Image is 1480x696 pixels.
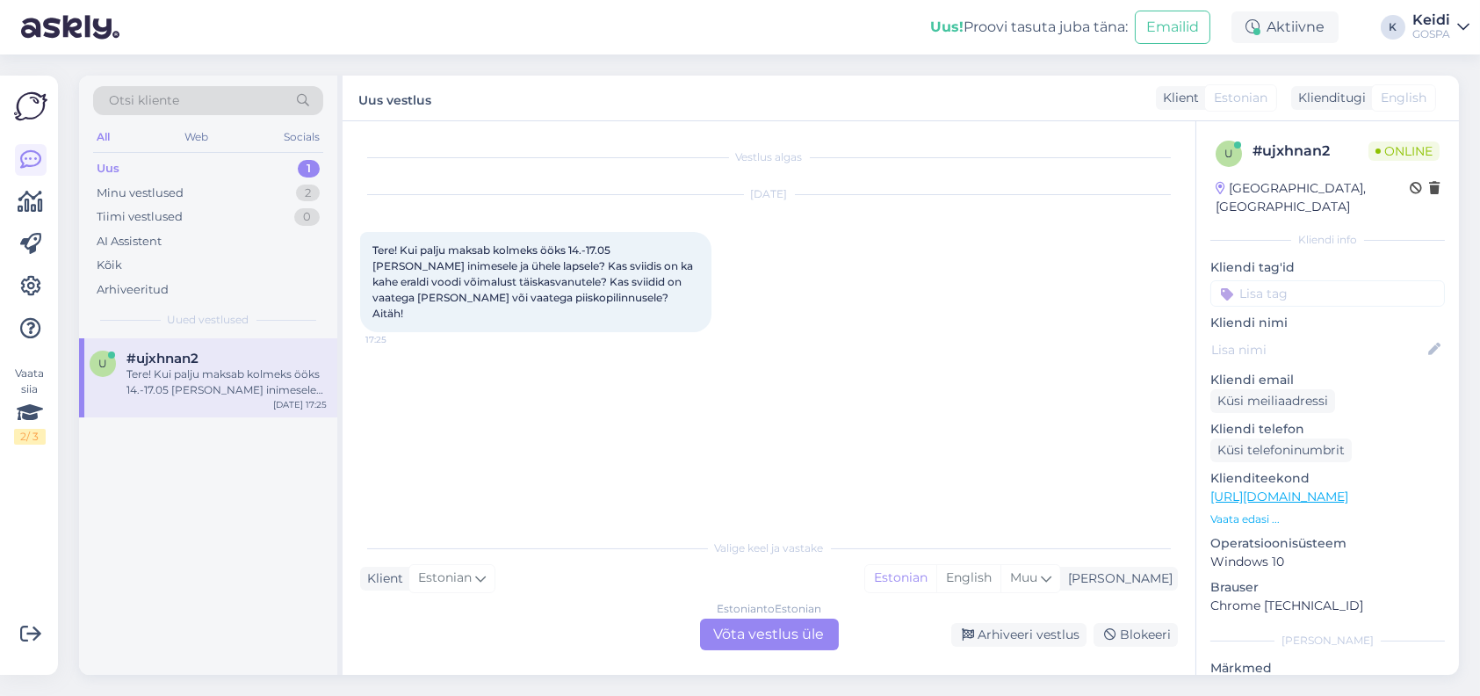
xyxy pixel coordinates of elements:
[14,366,46,445] div: Vaata siia
[418,569,472,588] span: Estonian
[700,619,839,650] div: Võta vestlus üle
[1412,13,1469,41] a: KeidiGOSPA
[717,601,821,617] div: Estonian to Estonian
[97,185,184,202] div: Minu vestlused
[14,90,47,123] img: Askly Logo
[1010,569,1037,585] span: Muu
[930,17,1128,38] div: Proovi tasuta juba täna:
[98,357,107,370] span: u
[93,126,113,149] div: All
[294,208,320,226] div: 0
[1381,89,1426,107] span: English
[1224,147,1233,160] span: u
[97,257,122,274] div: Kõik
[1210,389,1335,413] div: Küsi meiliaadressi
[97,160,119,178] div: Uus
[360,186,1178,202] div: [DATE]
[1231,11,1339,43] div: Aktiivne
[365,333,431,346] span: 17:25
[1210,597,1445,615] p: Chrome [TECHNICAL_ID]
[1216,179,1410,216] div: [GEOGRAPHIC_DATA], [GEOGRAPHIC_DATA]
[1135,11,1210,44] button: Emailid
[182,126,213,149] div: Web
[1210,578,1445,597] p: Brauser
[280,126,323,149] div: Socials
[1210,489,1348,504] a: [URL][DOMAIN_NAME]
[1368,141,1440,161] span: Online
[951,623,1087,647] div: Arhiveeri vestlus
[1412,13,1450,27] div: Keidi
[1210,534,1445,553] p: Operatsioonisüsteem
[1210,371,1445,389] p: Kliendi email
[1291,89,1366,107] div: Klienditugi
[1210,258,1445,277] p: Kliendi tag'id
[14,429,46,445] div: 2 / 3
[298,160,320,178] div: 1
[1210,633,1445,649] div: [PERSON_NAME]
[1211,340,1425,359] input: Lisa nimi
[1210,280,1445,307] input: Lisa tag
[1210,314,1445,332] p: Kliendi nimi
[126,351,199,366] span: #ujxhnan2
[1210,659,1445,678] p: Märkmed
[97,281,169,299] div: Arhiveeritud
[1214,89,1267,107] span: Estonian
[360,149,1178,165] div: Vestlus algas
[97,233,162,250] div: AI Assistent
[97,208,183,226] div: Tiimi vestlused
[1156,89,1199,107] div: Klient
[865,565,936,591] div: Estonian
[126,366,327,398] div: Tere! Kui palju maksab kolmeks ööks 14.-17.05 [PERSON_NAME] inimesele ja ühele lapsele? Kas sviid...
[109,91,179,110] span: Otsi kliente
[358,86,431,110] label: Uus vestlus
[273,398,327,411] div: [DATE] 17:25
[936,565,1000,591] div: English
[1094,623,1178,647] div: Blokeeri
[1210,232,1445,248] div: Kliendi info
[168,312,249,328] span: Uued vestlused
[1210,420,1445,439] p: Kliendi telefon
[372,243,696,320] span: Tere! Kui palju maksab kolmeks ööks 14.-17.05 [PERSON_NAME] inimesele ja ühele lapsele? Kas sviid...
[1061,569,1173,588] div: [PERSON_NAME]
[1210,553,1445,571] p: Windows 10
[1381,15,1405,40] div: K
[360,569,403,588] div: Klient
[296,185,320,202] div: 2
[1210,469,1445,488] p: Klienditeekond
[930,18,964,35] b: Uus!
[360,540,1178,556] div: Valige keel ja vastake
[1253,141,1368,162] div: # ujxhnan2
[1210,511,1445,527] p: Vaata edasi ...
[1412,27,1450,41] div: GOSPA
[1210,439,1352,462] div: Küsi telefoninumbrit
